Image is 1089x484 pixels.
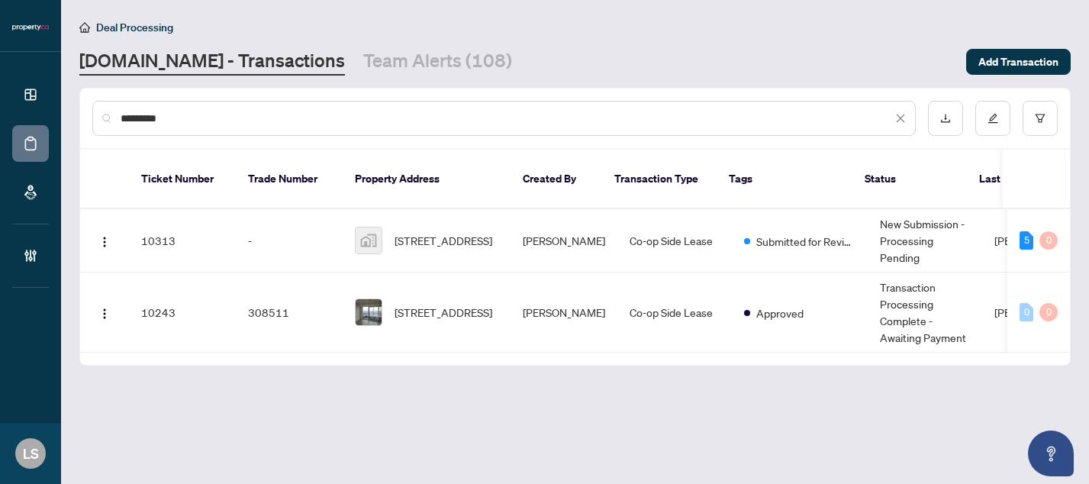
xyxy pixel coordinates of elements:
th: Last Updated By [967,150,1081,209]
span: [PERSON_NAME] [523,234,605,247]
button: download [928,101,963,136]
img: thumbnail-img [356,227,382,253]
th: Ticket Number [129,150,236,209]
a: Team Alerts (108) [363,48,512,76]
span: close [895,113,906,124]
span: home [79,22,90,33]
span: [PERSON_NAME] [523,305,605,319]
button: edit [975,101,1010,136]
img: logo [12,23,49,32]
span: Deal Processing [96,21,173,34]
td: 308511 [236,273,343,353]
span: Add Transaction [978,50,1058,74]
td: 10243 [129,273,236,353]
button: Logo [92,228,117,253]
a: [DOMAIN_NAME] - Transactions [79,48,345,76]
td: - [236,209,343,273]
span: Approved [756,305,804,321]
td: New Submission - Processing Pending [868,209,982,273]
th: Transaction Type [602,150,717,209]
img: thumbnail-img [356,299,382,325]
button: Open asap [1028,431,1074,476]
th: Status [852,150,967,209]
span: filter [1035,113,1046,124]
th: Property Address [343,150,511,209]
td: Co-op Side Lease [617,209,732,273]
span: edit [988,113,998,124]
td: Transaction Processing Complete - Awaiting Payment [868,273,982,353]
img: Logo [98,308,111,320]
td: Co-op Side Lease [617,273,732,353]
div: 5 [1020,231,1033,250]
span: [STREET_ADDRESS] [395,232,492,249]
span: download [940,113,951,124]
div: 0 [1039,231,1058,250]
th: Tags [717,150,852,209]
div: 0 [1020,303,1033,321]
img: Logo [98,236,111,248]
span: Submitted for Review [756,233,855,250]
th: Created By [511,150,602,209]
div: 0 [1039,303,1058,321]
span: LS [23,443,39,464]
td: 10313 [129,209,236,273]
span: [STREET_ADDRESS] [395,304,492,321]
th: Trade Number [236,150,343,209]
button: Logo [92,300,117,324]
button: filter [1023,101,1058,136]
button: Add Transaction [966,49,1071,75]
